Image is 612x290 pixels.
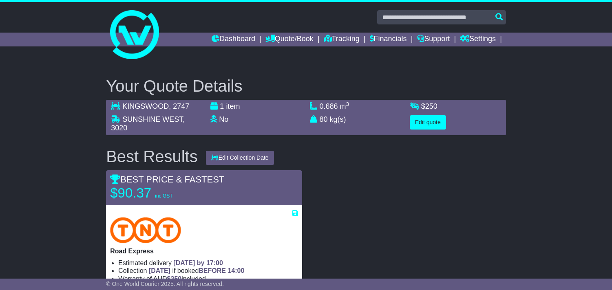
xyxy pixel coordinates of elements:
span: BEST PRICE & FASTEST [110,174,224,185]
a: Dashboard [212,33,255,46]
span: 14:00 [228,267,244,274]
a: Settings [460,33,496,46]
span: 80 [320,115,328,123]
span: m [340,102,349,110]
span: KINGSWOOD [122,102,169,110]
span: item [226,102,240,110]
p: Road Express [110,247,298,255]
button: Edit quote [410,115,446,130]
button: Edit Collection Date [206,151,274,165]
h2: Your Quote Details [106,77,506,95]
a: Financials [370,33,407,46]
img: TNT Domestic: Road Express [110,217,181,243]
span: [DATE] [149,267,170,274]
span: if booked [149,267,244,274]
span: 250 [425,102,437,110]
span: inc GST [155,193,172,199]
li: Collection [118,267,298,275]
span: BEFORE [199,267,226,274]
span: , 2747 [169,102,189,110]
sup: 3 [346,101,349,107]
span: , 3020 [111,115,185,132]
span: No [219,115,228,123]
p: $90.37 [110,185,212,201]
a: Support [417,33,450,46]
span: [DATE] by 17:00 [173,259,223,266]
span: 1 [220,102,224,110]
span: SUNSHINE WEST [122,115,183,123]
span: 0.686 [320,102,338,110]
span: 250 [171,275,182,282]
a: Quote/Book [265,33,314,46]
span: kg(s) [330,115,346,123]
li: Estimated delivery [118,259,298,267]
span: $ [421,102,437,110]
li: Warranty of AUD included. [118,275,298,283]
span: $ [167,275,182,282]
div: Best Results [102,147,202,165]
a: Tracking [324,33,360,46]
span: © One World Courier 2025. All rights reserved. [106,281,224,287]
